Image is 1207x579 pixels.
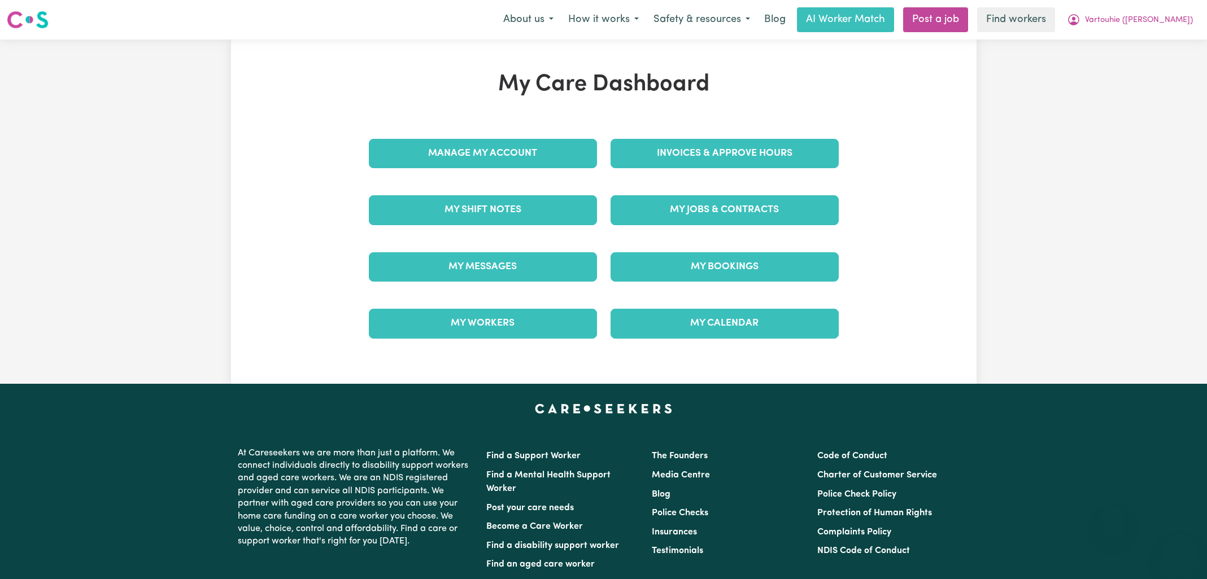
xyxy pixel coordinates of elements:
a: Find workers [977,7,1055,32]
a: Post your care needs [486,503,574,512]
a: Police Check Policy [817,490,896,499]
a: Complaints Policy [817,528,891,537]
a: Testimonials [652,546,703,555]
a: AI Worker Match [797,7,894,32]
a: My Calendar [611,309,839,338]
a: Find a disability support worker [486,541,619,550]
h1: My Care Dashboard [362,71,846,98]
a: Become a Care Worker [486,522,583,531]
button: Safety & resources [646,8,757,32]
p: At Careseekers we are more than just a platform. We connect individuals directly to disability su... [238,442,473,552]
a: Media Centre [652,471,710,480]
a: Careseekers logo [7,7,49,33]
button: My Account [1060,8,1200,32]
a: Code of Conduct [817,451,887,460]
a: Protection of Human Rights [817,508,932,517]
a: My Bookings [611,252,839,282]
span: Vartouhie ([PERSON_NAME]) [1085,14,1193,27]
a: Insurances [652,528,697,537]
a: Police Checks [652,508,708,517]
img: Careseekers logo [7,10,49,30]
a: My Messages [369,252,597,282]
a: Charter of Customer Service [817,471,937,480]
a: Manage My Account [369,139,597,168]
a: My Jobs & Contracts [611,195,839,225]
a: The Founders [652,451,708,460]
a: Find an aged care worker [486,560,595,569]
iframe: Close message [1101,507,1124,529]
a: Find a Mental Health Support Worker [486,471,611,493]
iframe: Button to launch messaging window [1162,534,1198,570]
a: Careseekers home page [535,404,672,413]
button: About us [496,8,561,32]
a: Find a Support Worker [486,451,581,460]
a: NDIS Code of Conduct [817,546,910,555]
button: How it works [561,8,646,32]
a: My Workers [369,309,597,338]
a: Blog [652,490,670,499]
a: Invoices & Approve Hours [611,139,839,168]
a: Blog [757,7,792,32]
a: Post a job [903,7,968,32]
a: My Shift Notes [369,195,597,225]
